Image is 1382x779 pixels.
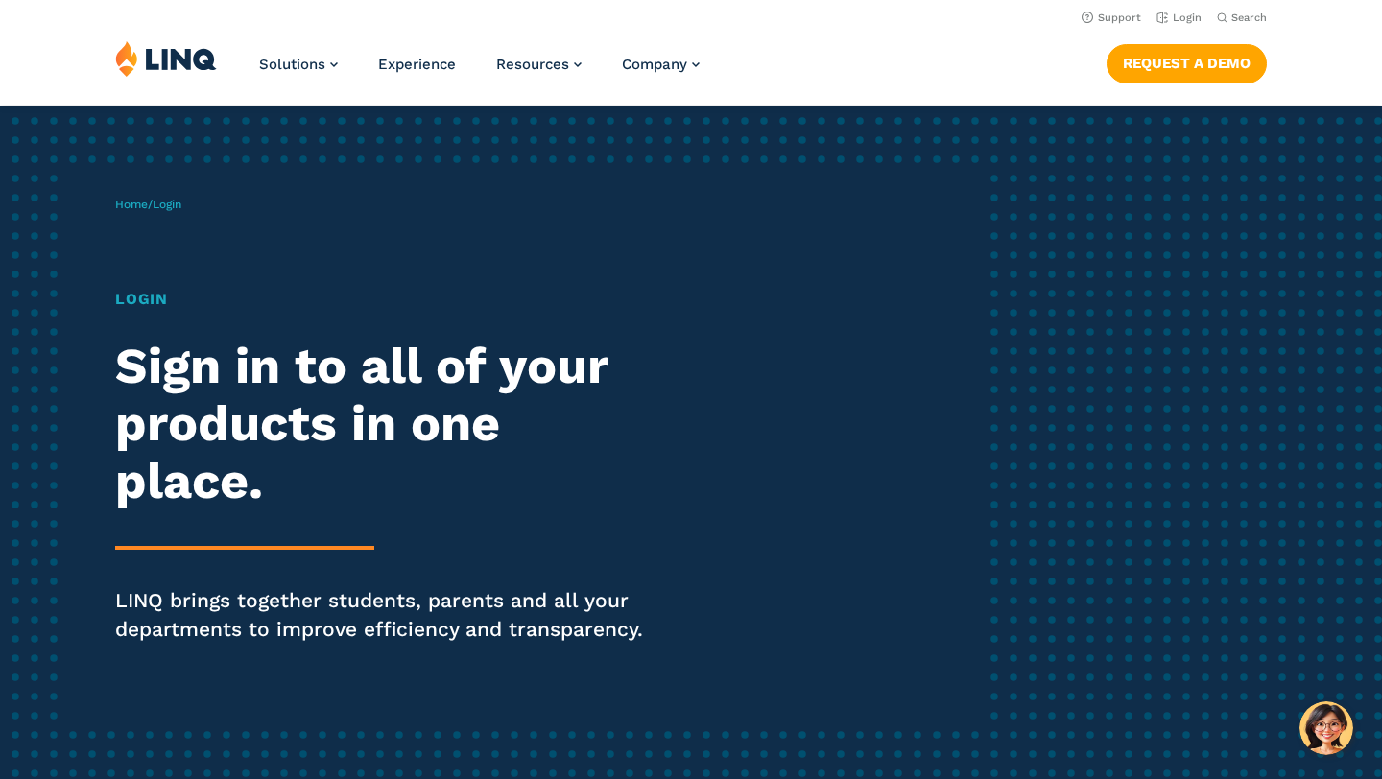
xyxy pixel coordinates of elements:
span: Company [622,56,687,73]
span: Solutions [259,56,325,73]
nav: Primary Navigation [259,40,700,104]
a: Login [1156,12,1202,24]
a: Company [622,56,700,73]
a: Resources [496,56,582,73]
a: Experience [378,56,456,73]
nav: Button Navigation [1107,40,1267,83]
p: LINQ brings together students, parents and all your departments to improve efficiency and transpa... [115,586,648,644]
h1: Login [115,288,648,311]
button: Hello, have a question? Let’s chat. [1299,701,1353,755]
button: Open Search Bar [1217,11,1267,25]
span: Resources [496,56,569,73]
span: Login [153,198,181,211]
a: Home [115,198,148,211]
span: Search [1231,12,1267,24]
span: / [115,198,181,211]
a: Request a Demo [1107,44,1267,83]
h2: Sign in to all of your products in one place. [115,338,648,509]
a: Support [1082,12,1141,24]
a: Solutions [259,56,338,73]
img: LINQ | K‑12 Software [115,40,217,77]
